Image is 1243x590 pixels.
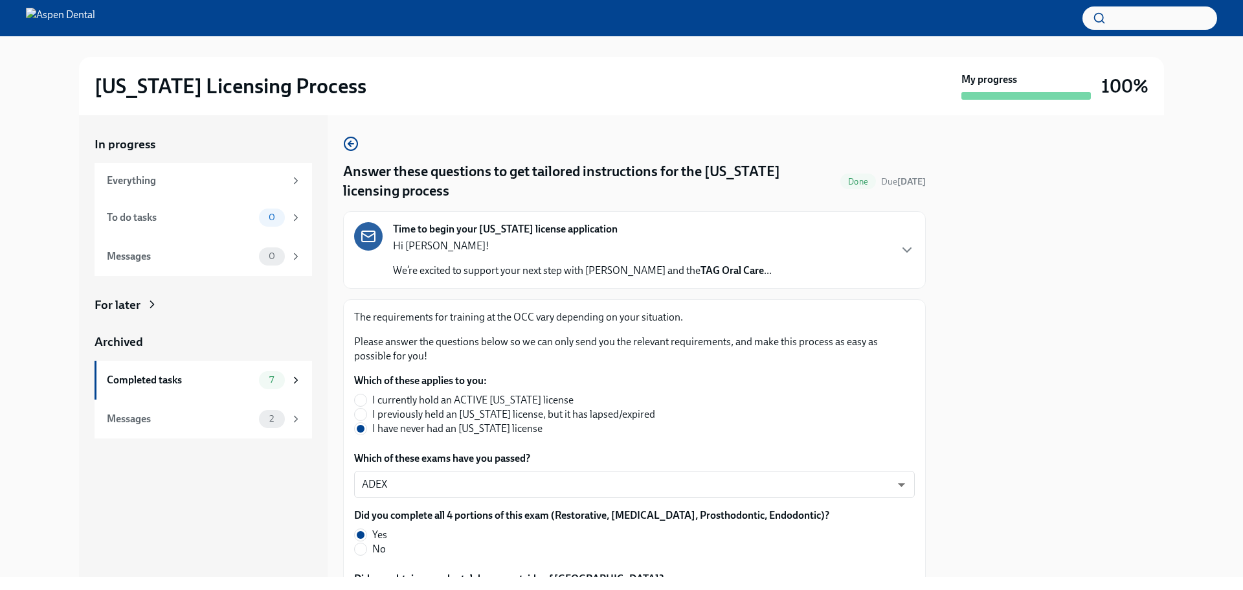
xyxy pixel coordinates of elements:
span: Yes [372,528,387,542]
strong: [DATE] [897,176,926,187]
div: To do tasks [107,210,254,225]
div: ADEX [354,471,915,498]
a: Messages2 [95,400,312,438]
a: Everything [95,163,312,198]
a: To do tasks0 [95,198,312,237]
a: Archived [95,334,312,350]
strong: TAG Oral Care [700,264,764,277]
label: Which of these exams have you passed? [354,451,915,466]
div: For later [95,297,140,313]
strong: My progress [961,73,1017,87]
h4: Answer these questions to get tailored instructions for the [US_STATE] licensing process [343,162,835,201]
span: September 13th, 2025 13:00 [881,176,926,188]
a: For later [95,297,312,313]
span: 7 [262,375,282,385]
div: Messages [107,249,254,264]
span: No [372,542,386,556]
span: Due [881,176,926,187]
span: I previously held an [US_STATE] license, but it has lapsed/expired [372,407,655,422]
a: In progress [95,136,312,153]
span: I currently hold an ACTIVE [US_STATE] license [372,393,574,407]
span: 0 [261,212,283,222]
span: 0 [261,251,283,261]
label: Did you complete all 4 portions of this exam (Restorative, [MEDICAL_DATA], Prosthodontic, Endodon... [354,508,829,523]
strong: Time to begin your [US_STATE] license application [393,222,618,236]
div: Completed tasks [107,373,254,387]
span: 2 [262,414,282,424]
h2: [US_STATE] Licensing Process [95,73,366,99]
p: We’re excited to support your next step with [PERSON_NAME] and the ... [393,264,772,278]
label: Did you obtain your dental degree outside of [GEOGRAPHIC_DATA]? [354,572,664,586]
a: Completed tasks7 [95,361,312,400]
a: Messages0 [95,237,312,276]
div: Everything [107,174,285,188]
p: The requirements for training at the OCC vary depending on your situation. [354,310,915,324]
span: Done [840,177,876,187]
div: Messages [107,412,254,426]
label: Which of these applies to you: [354,374,666,388]
img: Aspen Dental [26,8,95,28]
span: I have never had an [US_STATE] license [372,422,543,436]
p: Please answer the questions below so we can only send you the relevant requirements, and make thi... [354,335,915,363]
h3: 100% [1101,74,1148,98]
p: Hi [PERSON_NAME]! [393,239,772,253]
